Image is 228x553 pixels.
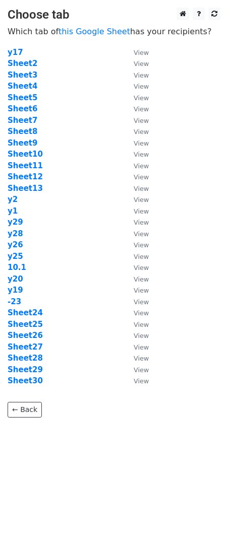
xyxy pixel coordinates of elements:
a: View [124,104,149,113]
p: Which tab of has your recipients? [8,26,220,37]
a: View [124,172,149,181]
a: View [124,184,149,193]
a: y28 [8,229,23,238]
a: View [124,286,149,295]
a: Sheet11 [8,161,43,170]
a: Sheet13 [8,184,43,193]
a: Sheet26 [8,331,43,340]
strong: Sheet30 [8,376,43,385]
small: View [134,230,149,238]
a: y1 [8,206,18,216]
a: View [124,365,149,374]
a: View [124,139,149,148]
strong: y26 [8,240,23,249]
a: View [124,376,149,385]
a: View [124,297,149,306]
strong: Sheet4 [8,82,37,91]
a: Sheet5 [8,93,37,102]
a: View [124,229,149,238]
a: View [124,263,149,272]
a: Sheet8 [8,127,37,136]
a: View [124,161,149,170]
a: View [124,48,149,57]
a: View [124,274,149,284]
a: -23 [8,297,21,306]
small: View [134,60,149,67]
small: View [134,309,149,317]
small: View [134,241,149,249]
a: View [124,150,149,159]
a: y25 [8,252,23,261]
a: y20 [8,274,23,284]
small: View [134,72,149,79]
small: View [134,219,149,226]
a: Sheet24 [8,308,43,317]
strong: Sheet6 [8,104,37,113]
a: View [124,127,149,136]
small: View [134,185,149,192]
a: View [124,354,149,363]
a: View [124,116,149,125]
small: View [134,151,149,158]
h3: Choose tab [8,8,220,22]
a: Sheet7 [8,116,37,125]
a: Sheet2 [8,59,37,68]
a: Sheet10 [8,150,43,159]
a: View [124,218,149,227]
a: Sheet29 [8,365,43,374]
a: View [124,331,149,340]
small: View [134,128,149,135]
a: Sheet9 [8,139,37,148]
small: View [134,173,149,181]
small: View [134,117,149,124]
a: y19 [8,286,23,295]
small: View [134,321,149,328]
small: View [134,377,149,385]
small: View [134,83,149,90]
small: View [134,264,149,271]
a: this Google Sheet [59,27,130,36]
a: View [124,59,149,68]
small: View [134,332,149,339]
strong: Sheet28 [8,354,43,363]
a: Sheet12 [8,172,43,181]
a: y29 [8,218,23,227]
a: 10.1 [8,263,26,272]
small: View [134,298,149,306]
a: View [124,342,149,352]
small: View [134,343,149,351]
small: View [134,196,149,203]
a: Sheet3 [8,71,37,80]
small: View [134,105,149,113]
small: View [134,355,149,362]
a: Sheet27 [8,342,43,352]
small: View [134,208,149,215]
small: View [134,140,149,147]
small: View [134,49,149,56]
a: View [124,93,149,102]
small: View [134,275,149,283]
a: View [124,308,149,317]
a: ← Back [8,402,42,418]
a: View [124,252,149,261]
a: y2 [8,195,18,204]
small: View [134,366,149,374]
a: View [124,206,149,216]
